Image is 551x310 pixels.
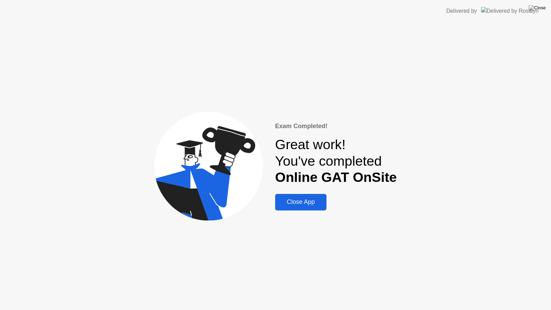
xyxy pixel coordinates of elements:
button: Close App [275,194,326,210]
div: Great work! You've completed [275,136,397,186]
div: Exam Completed! [275,122,397,131]
img: Delivered by Rosalyn [481,7,539,15]
div: Close App [277,198,324,206]
img: Close [529,5,546,11]
div: Delivered by [446,7,477,15]
b: Online GAT OnSite [275,169,397,185]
